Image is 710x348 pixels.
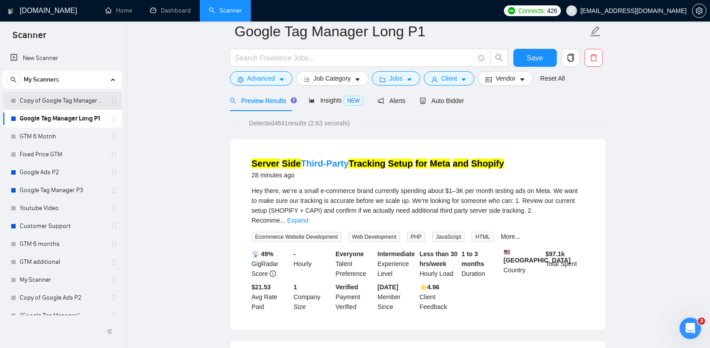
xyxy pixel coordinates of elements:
b: ⭐️ 4.96 [420,284,439,291]
span: user [568,8,575,14]
button: idcardVendorcaret-down [478,71,533,86]
span: Advanced [247,73,275,83]
span: holder [110,169,117,176]
a: GTM 6 Motnh [20,128,105,146]
div: Duration [460,249,502,279]
span: 3 [698,318,705,325]
div: GigRadar Score [250,249,292,279]
span: copy [562,54,579,62]
a: searchScanner [209,7,242,14]
span: Job Category [314,73,351,83]
a: Server SideThird-PartyTracking Setup for Meta and Shopify [252,159,504,168]
div: Total Spent [544,249,586,279]
button: Save [513,49,557,67]
span: ... [280,217,285,224]
span: info-circle [478,55,484,61]
div: Country [502,249,544,279]
span: folder [379,76,386,83]
mark: Setup [388,159,413,168]
span: My Scanners [24,71,59,89]
span: holder [110,151,117,158]
div: Member Since [376,282,418,312]
div: Hourly [292,249,334,279]
b: 📡 49% [252,250,274,258]
iframe: Intercom live chat [680,318,701,339]
a: Google Tag Manager Long P1 [20,110,105,128]
span: Preview Results [230,97,294,104]
div: Experience Level [376,249,418,279]
span: caret-down [519,76,525,83]
span: holder [110,205,117,212]
mark: Shopify [471,159,504,168]
div: Hourly Load [418,249,460,279]
a: Expand [287,217,308,224]
span: delete [585,54,602,62]
mark: Side [282,159,301,168]
a: Copy of Google Tag Manager Long P1 [20,92,105,110]
span: caret-down [460,76,467,83]
div: Avg Rate Paid [250,282,292,312]
span: holder [110,294,117,301]
a: New Scanner [10,49,115,67]
span: Hey there, we’re a small e-commerce brand currently spending about $1–3K per month testing ads on... [252,187,578,224]
a: homeHome [105,7,132,14]
span: Vendor [495,73,515,83]
span: Detected 4641 results (2.63 seconds) [243,118,356,128]
mark: Tracking [349,159,385,168]
b: $21.53 [252,284,271,291]
b: $ 97.1k [546,250,565,258]
span: Scanner [5,29,53,47]
button: delete [585,49,602,67]
a: "Google Tag Manager" [20,307,105,325]
a: dashboardDashboard [150,7,191,14]
b: 1 [293,284,297,291]
div: Tooltip anchor [290,96,298,104]
span: bars [304,76,310,83]
b: [GEOGRAPHIC_DATA] [503,249,571,264]
b: [DATE] [378,284,398,291]
div: Company Size [292,282,334,312]
span: holder [110,258,117,266]
b: Everyone [336,250,364,258]
button: folderJobscaret-down [372,71,420,86]
span: user [431,76,438,83]
span: PHP [407,232,426,242]
mark: and [453,159,469,168]
span: holder [110,115,117,122]
img: upwork-logo.png [508,7,515,14]
button: userClientcaret-down [424,71,475,86]
span: setting [237,76,244,83]
span: search [491,54,508,62]
li: New Scanner [3,49,122,67]
span: holder [110,312,117,319]
div: 28 minutes ago [252,170,504,180]
a: Google Ads P2 [20,163,105,181]
b: Intermediate [378,250,415,258]
button: search [490,49,508,67]
span: HTML [472,232,494,242]
mark: Meta [430,159,450,168]
input: Scanner name... [235,20,588,43]
div: Client Feedback [418,282,460,312]
a: Customer Support [20,217,105,235]
mark: Server [252,159,280,168]
div: Hey there, we’re a small e-commerce brand currently spending about $1–3K per month testing ads on... [252,186,584,225]
span: edit [590,26,601,37]
a: Google Tag Manager P3 [20,181,105,199]
a: Copy of Google Ads P2 [20,289,105,307]
span: area-chart [309,97,315,103]
span: 426 [547,6,557,16]
b: - [293,250,296,258]
span: search [230,98,236,104]
button: barsJob Categorycaret-down [296,71,368,86]
button: setting [692,4,706,18]
a: GTM 6 months [20,235,105,253]
span: Ecommerce Website Development [252,232,342,242]
span: info-circle [270,271,276,277]
button: settingAdvancedcaret-down [230,71,293,86]
span: idcard [486,76,492,83]
span: Jobs [389,73,403,83]
b: Verified [336,284,358,291]
span: holder [110,223,117,230]
a: Reset All [540,73,565,83]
